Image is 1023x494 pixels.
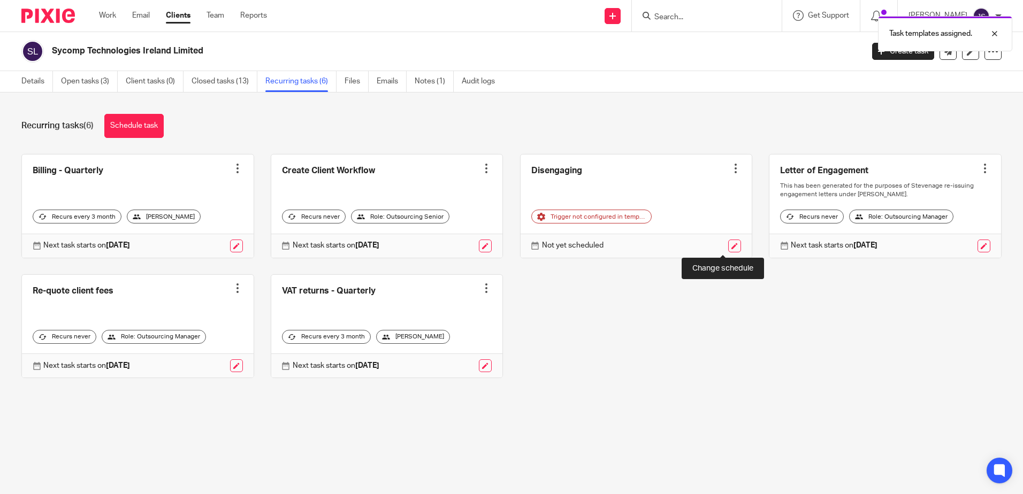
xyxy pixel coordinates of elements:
div: Recurs never [282,210,346,223]
a: Recurring tasks (6) [265,71,337,92]
div: Role: Outsourcing Manager [849,210,953,223]
a: Audit logs [462,71,503,92]
p: Task templates assigned. [889,28,972,39]
div: Recurs never [33,330,96,344]
a: Team [207,10,224,21]
a: Files [345,71,369,92]
img: svg%3E [973,7,990,25]
div: Trigger not configured in template [531,210,652,223]
a: Schedule task [104,114,164,138]
a: Email [132,10,150,21]
span: (6) [83,121,94,130]
div: Role: Outsourcing Manager [102,330,206,344]
img: Pixie [21,9,75,23]
a: Work [99,10,116,21]
a: Details [21,71,53,92]
strong: [DATE] [853,242,877,249]
img: svg%3E [21,40,44,63]
strong: [DATE] [355,242,379,249]
p: Next task starts on [43,360,130,371]
a: Create task [872,43,934,60]
p: Next task starts on [293,360,379,371]
h2: Sycomp Technologies Ireland Limited [52,45,695,57]
a: Reports [240,10,267,21]
p: Next task starts on [293,240,379,251]
div: Recurs never [780,210,844,223]
p: Next task starts on [43,240,130,251]
h1: Recurring tasks [21,120,94,132]
div: Role: Outsourcing Senior [351,210,449,223]
a: Client tasks (0) [126,71,184,92]
a: Open tasks (3) [61,71,118,92]
div: Recurs every 3 month [282,330,371,344]
div: [PERSON_NAME] [127,210,201,223]
div: Recurs every 3 month [33,210,121,223]
strong: [DATE] [355,362,379,369]
p: Next task starts on [791,240,877,251]
a: Notes (1) [415,71,454,92]
a: Closed tasks (13) [192,71,257,92]
div: [PERSON_NAME] [376,330,450,344]
strong: [DATE] [106,242,130,249]
a: Clients [166,10,190,21]
strong: [DATE] [106,362,130,369]
p: Not yet scheduled [542,240,604,251]
a: Emails [377,71,407,92]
